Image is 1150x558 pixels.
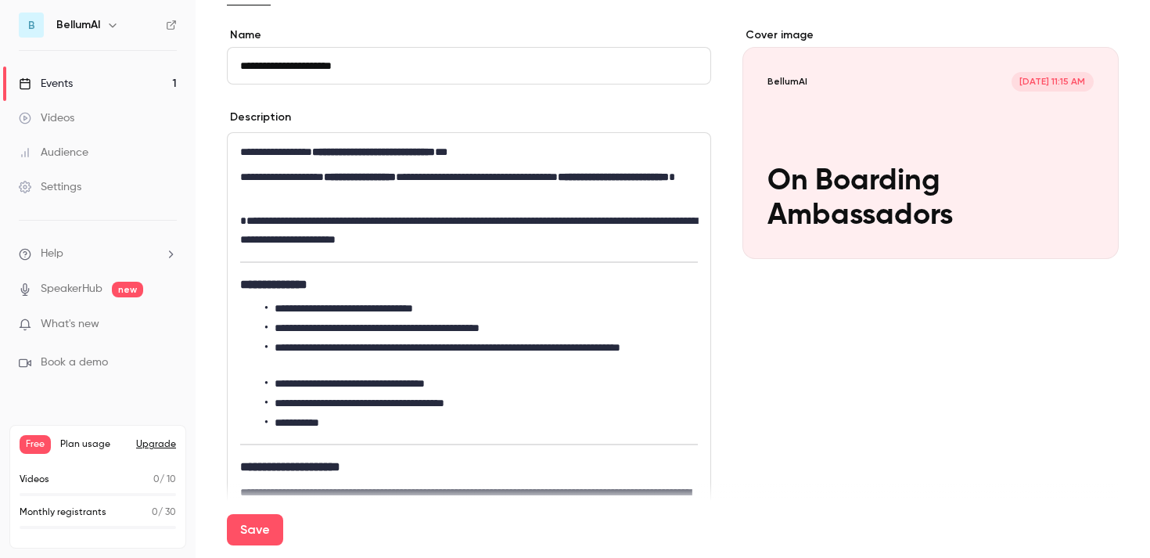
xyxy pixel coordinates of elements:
button: Save [227,514,283,545]
div: Audience [19,145,88,160]
p: / 30 [152,506,176,520]
span: new [112,282,143,297]
span: Free [20,435,51,454]
span: What's new [41,316,99,333]
p: Monthly registrants [20,506,106,520]
h6: BellumAI [56,17,100,33]
label: Name [227,27,711,43]
div: Settings [19,179,81,195]
span: Plan usage [60,438,127,451]
span: Book a demo [41,355,108,371]
div: Videos [19,110,74,126]
p: Videos [20,473,49,487]
label: Description [227,110,291,125]
iframe: Noticeable Trigger [158,318,177,332]
a: SpeakerHub [41,281,102,297]
label: Cover image [742,27,1119,43]
span: 0 [152,508,158,517]
span: 0 [153,475,160,484]
span: B [28,17,35,34]
span: Help [41,246,63,262]
div: Events [19,76,73,92]
li: help-dropdown-opener [19,246,177,262]
p: / 10 [153,473,176,487]
section: Cover image [742,27,1119,259]
button: Upgrade [136,438,176,451]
